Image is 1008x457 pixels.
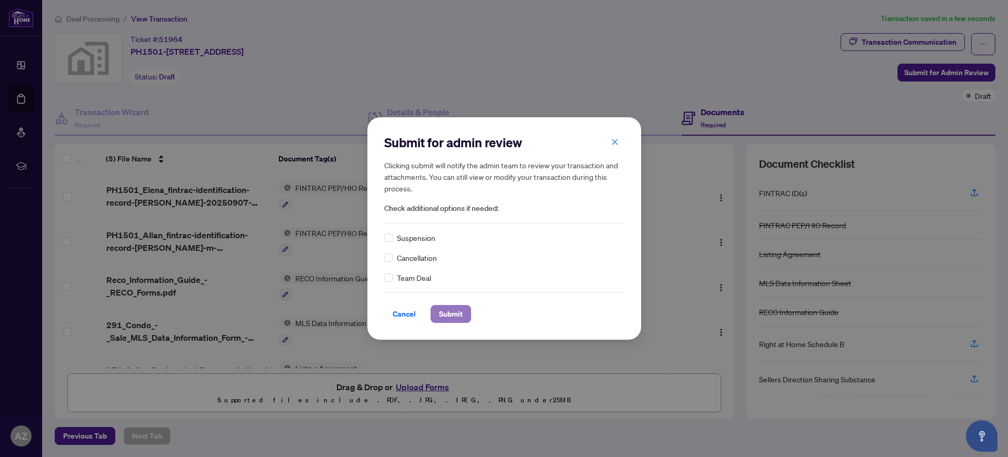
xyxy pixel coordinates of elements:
span: Check additional options if needed: [384,202,624,215]
button: Cancel [384,305,424,323]
span: Cancellation [397,252,437,263]
span: close [611,138,618,146]
span: Submit [439,306,463,322]
button: Open asap [966,420,997,452]
h5: Clicking submit will notify the admin team to review your transaction and attachments. You can st... [384,159,624,194]
button: Submit [431,305,471,323]
span: Cancel [393,306,416,322]
span: Team Deal [397,272,431,283]
span: Suspension [397,232,435,243]
h2: Submit for admin review [384,134,624,151]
